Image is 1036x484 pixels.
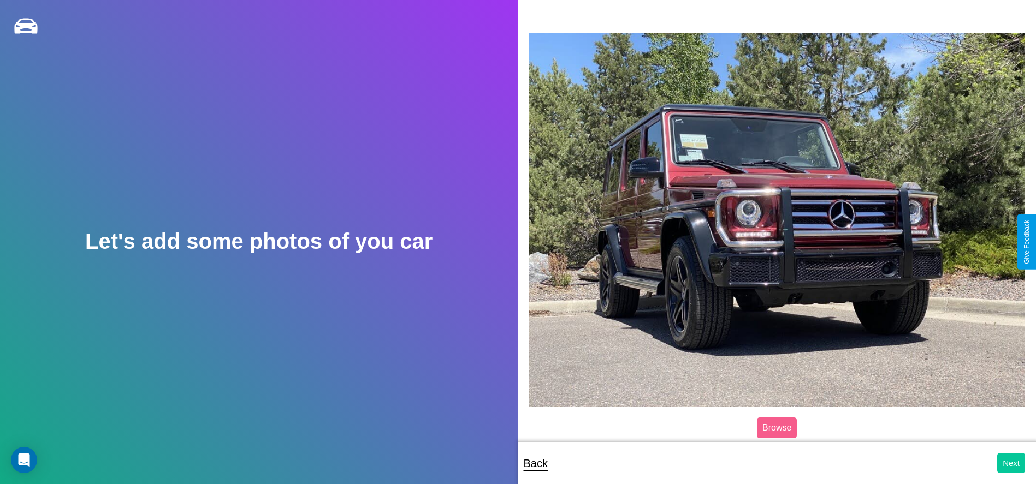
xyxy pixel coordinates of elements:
[1023,220,1031,264] div: Give Feedback
[11,447,37,473] div: Open Intercom Messenger
[85,229,433,254] h2: Let's add some photos of you car
[997,453,1025,473] button: Next
[524,453,548,473] p: Back
[529,33,1026,407] img: posted
[757,417,797,438] label: Browse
